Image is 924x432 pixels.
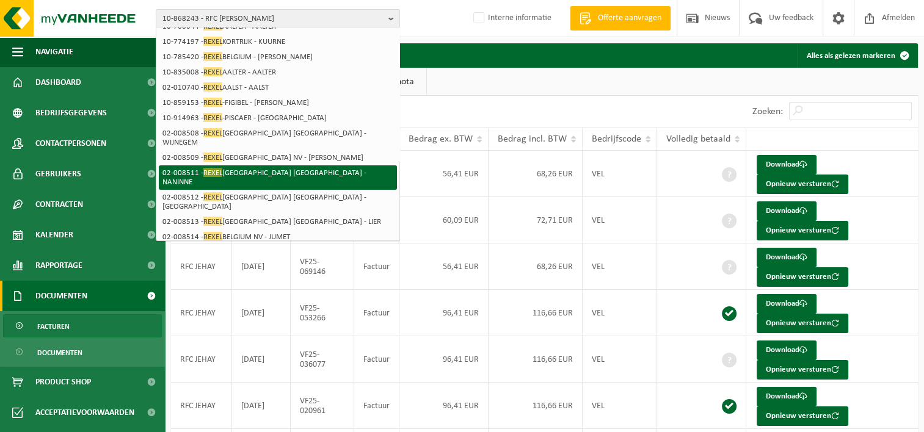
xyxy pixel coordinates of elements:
li: 10-785420 - BELGIUM - [PERSON_NAME] [159,49,397,65]
td: [DATE] [232,290,291,336]
td: 96,41 EUR [399,383,489,429]
span: Offerte aanvragen [595,12,664,24]
td: VEL [583,336,657,383]
td: VEL [583,383,657,429]
li: 02-008508 - [GEOGRAPHIC_DATA] [GEOGRAPHIC_DATA] - WIJNEGEM [159,126,397,150]
td: RFC JEHAY [171,290,232,336]
span: REXEL [203,113,222,122]
td: 96,41 EUR [399,290,489,336]
td: VF25-036077 [291,336,355,383]
a: Download [757,201,817,221]
td: Factuur [354,383,399,429]
li: 02-008511 - [GEOGRAPHIC_DATA] [GEOGRAPHIC_DATA] - NANINNE [159,165,397,190]
a: Download [757,387,817,406]
span: Facturen [37,315,70,338]
td: 56,41 EUR [399,151,489,197]
a: Download [757,155,817,175]
span: Dashboard [35,67,81,98]
button: Opnieuw versturen [757,314,848,333]
span: Documenten [37,341,82,364]
li: 10-774197 - KORTRIJK - KUURNE [159,34,397,49]
span: REXEL [203,153,222,162]
button: Opnieuw versturen [757,175,848,194]
td: VF25-069146 [291,243,355,290]
span: Volledig betaald [666,134,730,144]
td: 56,41 EUR [399,243,489,290]
label: Interne informatie [471,9,551,27]
td: [DATE] [232,383,291,429]
span: REXEL [203,128,222,137]
td: 60,09 EUR [399,197,489,243]
button: Opnieuw versturen [757,360,848,380]
span: REXEL [203,37,222,46]
span: Bedrag ex. BTW [409,134,473,144]
td: VF25-020961 [291,383,355,429]
a: Facturen [3,314,162,337]
span: Bedrag incl. BTW [498,134,567,144]
li: 02-008514 - BELGIUM NV - JUMET [159,229,397,245]
a: Offerte aanvragen [570,6,671,31]
span: REXEL [203,67,222,76]
li: 02-008513 - [GEOGRAPHIC_DATA] [GEOGRAPHIC_DATA] - LIER [159,214,397,229]
span: Documenten [35,281,87,311]
a: Download [757,294,817,314]
li: 10-835008 - AALTER - AALTER [159,65,397,80]
a: Documenten [3,340,162,364]
span: Contactpersonen [35,128,106,159]
td: VEL [583,151,657,197]
span: Rapportage [35,250,82,281]
td: 116,66 EUR [489,336,583,383]
li: 02-008512 - [GEOGRAPHIC_DATA] [GEOGRAPHIC_DATA] - [GEOGRAPHIC_DATA] [159,190,397,214]
td: 68,26 EUR [489,151,583,197]
td: [DATE] [232,336,291,383]
li: 10-859153 - -FIGIBEL - [PERSON_NAME] [159,95,397,110]
td: VEL [583,243,657,290]
span: REXEL [203,82,222,92]
li: 02-010740 - AALST - AALST [159,80,397,95]
span: REXEL [203,98,222,107]
td: VEL [583,290,657,336]
span: Bedrijfscode [592,134,641,144]
span: Bedrijfsgegevens [35,98,107,128]
td: 116,66 EUR [489,383,583,429]
span: Kalender [35,220,73,250]
td: VF25-053266 [291,290,355,336]
td: 72,71 EUR [489,197,583,243]
li: 10-914963 - -PISCAER - [GEOGRAPHIC_DATA] [159,110,397,126]
span: REXEL [203,232,222,241]
span: Product Shop [35,367,91,397]
span: REXEL [203,52,222,61]
td: RFC JEHAY [171,336,232,383]
button: Opnieuw versturen [757,406,848,426]
td: [DATE] [232,243,291,290]
td: RFC JEHAY [171,243,232,290]
button: Opnieuw versturen [757,267,848,287]
span: Navigatie [35,37,73,67]
td: Factuur [354,243,399,290]
button: Opnieuw versturen [757,221,848,240]
td: 96,41 EUR [399,336,489,383]
span: Acceptatievoorwaarden [35,397,134,428]
a: Download [757,340,817,360]
button: 10-868243 - RFC [PERSON_NAME] [156,9,400,27]
li: 02-008509 - [GEOGRAPHIC_DATA] NV - [PERSON_NAME] [159,150,397,165]
td: 68,26 EUR [489,243,583,290]
span: 10-868243 - RFC [PERSON_NAME] [162,10,384,28]
span: REXEL [203,217,222,226]
span: REXEL [203,168,222,177]
td: Factuur [354,290,399,336]
span: REXEL [203,192,222,201]
td: 116,66 EUR [489,290,583,336]
span: Contracten [35,189,83,220]
a: Download [757,248,817,267]
button: Alles als gelezen markeren [797,43,917,68]
label: Zoeken: [752,107,783,117]
span: Gebruikers [35,159,81,189]
td: Factuur [354,336,399,383]
td: RFC JEHAY [171,383,232,429]
td: VEL [583,197,657,243]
